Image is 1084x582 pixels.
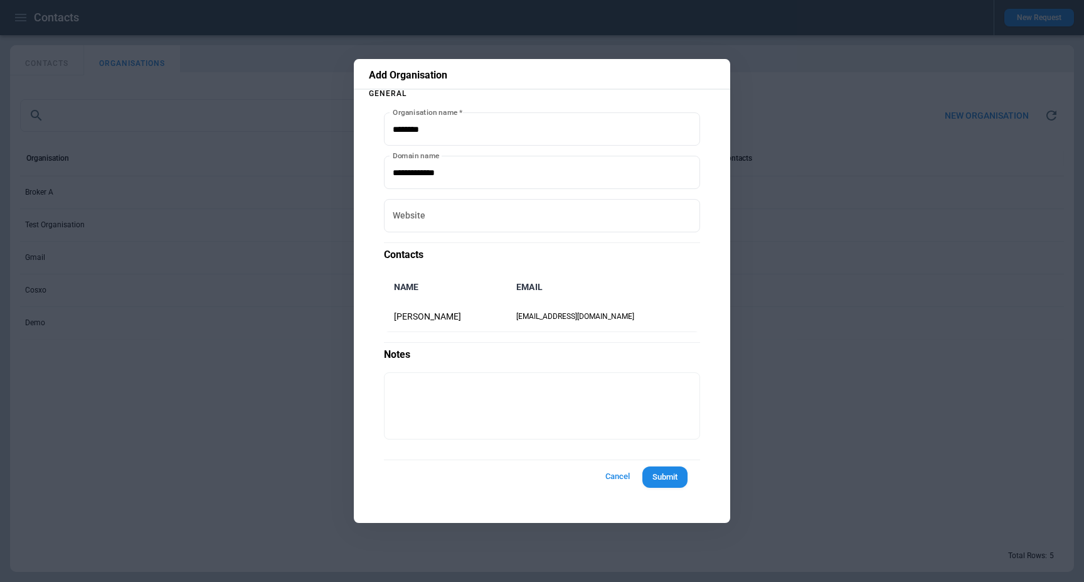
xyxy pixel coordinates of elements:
h6: Name [394,282,496,293]
p: [PERSON_NAME] [394,311,496,322]
button: Cancel [597,465,637,488]
h6: Email [516,282,690,293]
p: Notes [384,342,700,362]
p: Contacts [384,243,700,262]
label: Organisation name [393,107,462,117]
p: General [369,90,715,97]
button: Submit [642,466,688,488]
label: Domain name [393,150,440,161]
p: Add Organisation [369,69,715,82]
td: [EMAIL_ADDRESS][DOMAIN_NAME] [506,302,700,332]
